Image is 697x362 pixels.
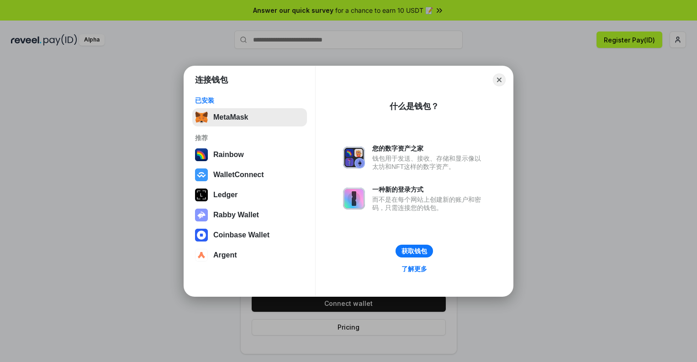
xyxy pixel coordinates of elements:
div: 推荐 [195,134,304,142]
div: Rabby Wallet [213,211,259,219]
div: Rainbow [213,151,244,159]
div: WalletConnect [213,171,264,179]
h1: 连接钱包 [195,74,228,85]
button: MetaMask [192,108,307,126]
button: Argent [192,246,307,264]
div: 了解更多 [401,265,427,273]
button: Rainbow [192,146,307,164]
div: 获取钱包 [401,247,427,255]
div: Coinbase Wallet [213,231,269,239]
a: 了解更多 [396,263,433,275]
img: svg+xml,%3Csvg%20xmlns%3D%22http%3A%2F%2Fwww.w3.org%2F2000%2Fsvg%22%20fill%3D%22none%22%20viewBox... [195,209,208,221]
img: svg+xml,%3Csvg%20width%3D%2228%22%20height%3D%2228%22%20viewBox%3D%220%200%2028%2028%22%20fill%3D... [195,229,208,241]
button: Close [493,73,506,86]
div: 已安装 [195,96,304,105]
div: Ledger [213,191,238,199]
button: 获取钱包 [396,245,433,257]
button: Coinbase Wallet [192,226,307,244]
div: MetaMask [213,113,248,121]
div: 什么是钱包？ [390,101,439,112]
img: svg+xml,%3Csvg%20xmlns%3D%22http%3A%2F%2Fwww.w3.org%2F2000%2Fsvg%22%20fill%3D%22none%22%20viewBox... [343,188,365,210]
img: svg+xml,%3Csvg%20width%3D%2228%22%20height%3D%2228%22%20viewBox%3D%220%200%2028%2028%22%20fill%3D... [195,249,208,262]
img: svg+xml,%3Csvg%20width%3D%2228%22%20height%3D%2228%22%20viewBox%3D%220%200%2028%2028%22%20fill%3D... [195,168,208,181]
button: Rabby Wallet [192,206,307,224]
img: svg+xml,%3Csvg%20fill%3D%22none%22%20height%3D%2233%22%20viewBox%3D%220%200%2035%2033%22%20width%... [195,111,208,124]
img: svg+xml,%3Csvg%20width%3D%22120%22%20height%3D%22120%22%20viewBox%3D%220%200%20120%20120%22%20fil... [195,148,208,161]
div: 一种新的登录方式 [372,185,486,194]
img: svg+xml,%3Csvg%20xmlns%3D%22http%3A%2F%2Fwww.w3.org%2F2000%2Fsvg%22%20width%3D%2228%22%20height%3... [195,189,208,201]
img: svg+xml,%3Csvg%20xmlns%3D%22http%3A%2F%2Fwww.w3.org%2F2000%2Fsvg%22%20fill%3D%22none%22%20viewBox... [343,147,365,168]
div: 钱包用于发送、接收、存储和显示像以太坊和NFT这样的数字资产。 [372,154,486,171]
div: Argent [213,251,237,259]
div: 而不是在每个网站上创建新的账户和密码，只需连接您的钱包。 [372,195,486,212]
div: 您的数字资产之家 [372,144,486,152]
button: WalletConnect [192,166,307,184]
button: Ledger [192,186,307,204]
